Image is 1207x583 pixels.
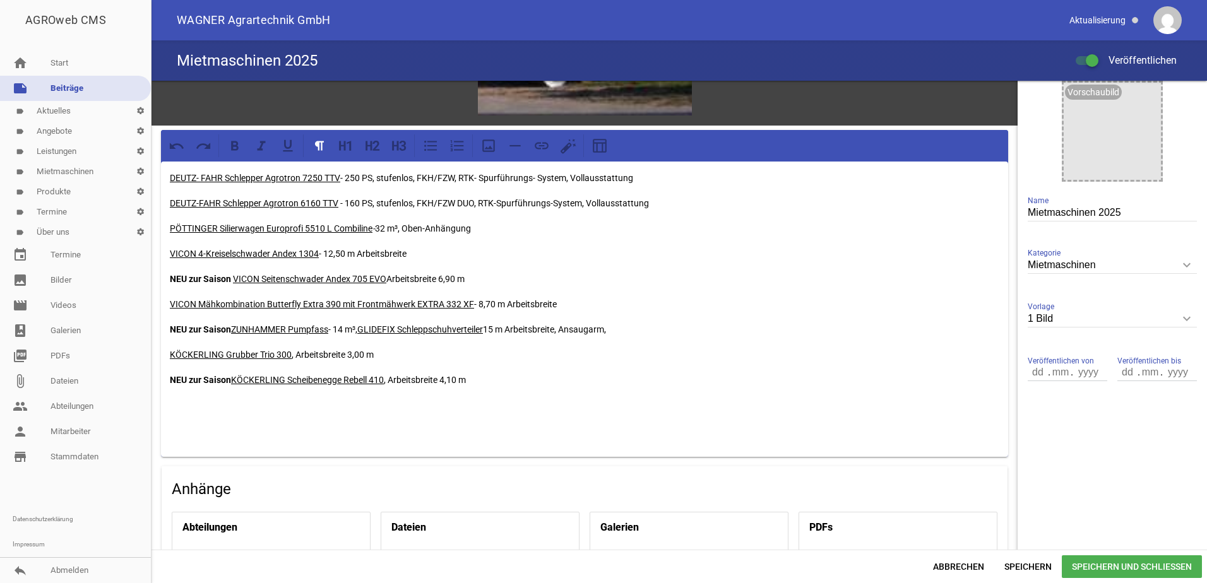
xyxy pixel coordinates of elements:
[170,170,999,185] p: - 250 PS, stufenlos, FKH/FZW, RTK- Spurführungs- System, Vollausstattung
[809,517,833,538] h4: PDFs
[13,298,28,313] i: movie
[170,274,231,284] strong: NEU zur Saison
[1049,364,1072,380] input: mm
[1117,364,1139,380] input: dd
[16,188,24,196] i: label
[130,101,151,121] i: settings
[16,127,24,136] i: label
[1065,85,1122,100] div: Vorschaubild
[600,517,639,538] h4: Galerien
[170,372,999,387] p: , Arbeitsbreite 4,10 m
[172,543,370,579] div: Jetzt eine Abteilung hinzufügen
[13,81,28,96] i: note
[177,15,331,26] span: WAGNER Agrartechnik GmbH
[1028,355,1094,367] span: Veröffentlichen von
[13,323,28,338] i: photo_album
[130,162,151,182] i: settings
[231,324,328,334] u: ZUNHAMMER Pumpfass
[170,347,999,362] p: , Arbeitsbreite 3,00 m
[372,223,375,233] em: -
[170,249,319,259] u: VICON 4-Kreiselschwader Andex 1304
[13,563,28,578] i: reply
[13,424,28,439] i: person
[170,198,338,208] u: DEUTZ-FAHR Schlepper Agrotron 6160 TTV
[381,543,579,579] div: Jetzt eine Datei hinzufügen
[130,222,151,242] i: settings
[177,50,318,71] h4: Mietmaschinen 2025
[1072,364,1103,380] input: yyyy
[13,374,28,389] i: attach_file
[170,271,999,286] p: Arbeitsbreite 6,90 m
[172,479,997,499] h4: Anhänge
[170,223,372,233] u: PÖTTINGER Silierwagen Europrofi 5510 L Combiline
[13,247,28,262] i: event
[13,273,28,288] i: image
[13,399,28,414] i: people
[16,208,24,216] i: label
[231,375,384,385] u: KÖCKERLING Scheibenegge Rebell 410
[130,182,151,202] i: settings
[170,297,999,312] p: - 8,70 m Arbeitsbreite
[994,555,1062,578] span: Speichern
[590,543,788,579] div: Jetzt eine Galerie hinzufügen
[16,168,24,176] i: label
[1177,255,1197,275] i: keyboard_arrow_down
[13,348,28,363] i: picture_as_pdf
[1139,364,1162,380] input: mm
[170,196,999,211] p: - 160 PS, stufenlos, FKH/FZW DUO, RTK-Spurführungs-System, Vollausstattung
[170,324,231,334] strong: NEU zur Saison
[799,543,997,579] div: Jetzt eine PDF hinzufügen
[1062,555,1202,578] span: Speichern und Schließen
[16,107,24,115] i: label
[1177,309,1197,329] i: keyboard_arrow_down
[13,56,28,71] i: home
[1028,364,1049,380] input: dd
[170,221,999,236] p: 32 m³, Oben-Anhängung
[233,274,386,284] u: VICON Seitenschwader Andex 705 EVO
[130,202,151,222] i: settings
[170,350,292,360] u: KÖCKERLING Grubber Trio 300
[1162,364,1193,380] input: yyyy
[1117,355,1181,367] span: Veröffentlichen bis
[170,173,340,183] u: DEUTZ- FAHR Schlepper Agrotron 7250 TTV
[391,517,426,538] h4: Dateien
[357,324,483,334] u: GLIDEFIX Schleppschuhverteiler
[170,299,474,309] u: VICON Mähkombination Butterfly Extra 390 mit Frontmähwerk EXTRA 332 XF
[130,121,151,141] i: settings
[16,148,24,156] i: label
[16,228,24,237] i: label
[130,141,151,162] i: settings
[1093,54,1177,66] span: Veröffentlichen
[170,246,999,261] p: - 12,50 m Arbeitsbreite
[170,322,999,337] p: - 14 m³, 15 m Arbeitsbreite, Ansaugarm,
[170,375,231,385] strong: NEU zur Saison
[182,517,237,538] h4: Abteilungen
[923,555,994,578] span: Abbrechen
[13,449,28,464] i: store_mall_directory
